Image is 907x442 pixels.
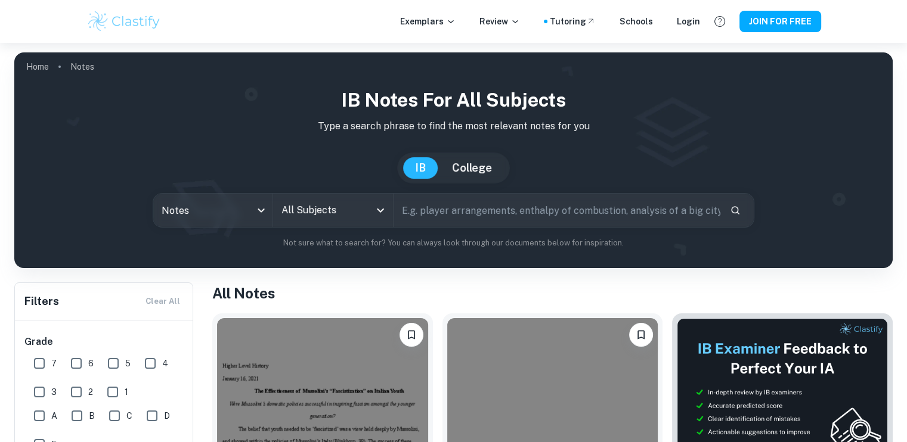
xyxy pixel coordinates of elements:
[86,10,162,33] img: Clastify logo
[24,119,883,133] p: Type a search phrase to find the most relevant notes for you
[51,357,57,370] span: 7
[725,200,745,220] button: Search
[372,202,389,219] button: Open
[24,335,184,349] h6: Grade
[550,15,596,28] a: Tutoring
[126,409,132,422] span: C
[88,385,93,399] span: 2
[394,194,720,227] input: E.g. player arrangements, enthalpy of combustion, analysis of a big city...
[51,385,57,399] span: 3
[70,60,94,73] p: Notes
[400,323,423,347] button: Please log in to bookmark exemplars
[162,357,168,370] span: 4
[89,409,95,422] span: B
[739,11,821,32] button: JOIN FOR FREE
[24,237,883,249] p: Not sure what to search for? You can always look through our documents below for inspiration.
[125,385,128,399] span: 1
[153,194,273,227] div: Notes
[212,282,893,304] h1: All Notes
[620,15,653,28] a: Schools
[403,157,438,179] button: IB
[24,293,59,310] h6: Filters
[440,157,504,179] button: College
[677,15,700,28] a: Login
[479,15,520,28] p: Review
[51,409,57,422] span: A
[24,86,883,114] h1: IB Notes for all subjects
[88,357,94,370] span: 6
[400,15,456,28] p: Exemplars
[125,357,131,370] span: 5
[629,323,653,347] button: Please log in to bookmark exemplars
[710,11,730,32] button: Help and Feedback
[164,409,170,422] span: D
[26,58,49,75] a: Home
[14,52,893,268] img: profile cover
